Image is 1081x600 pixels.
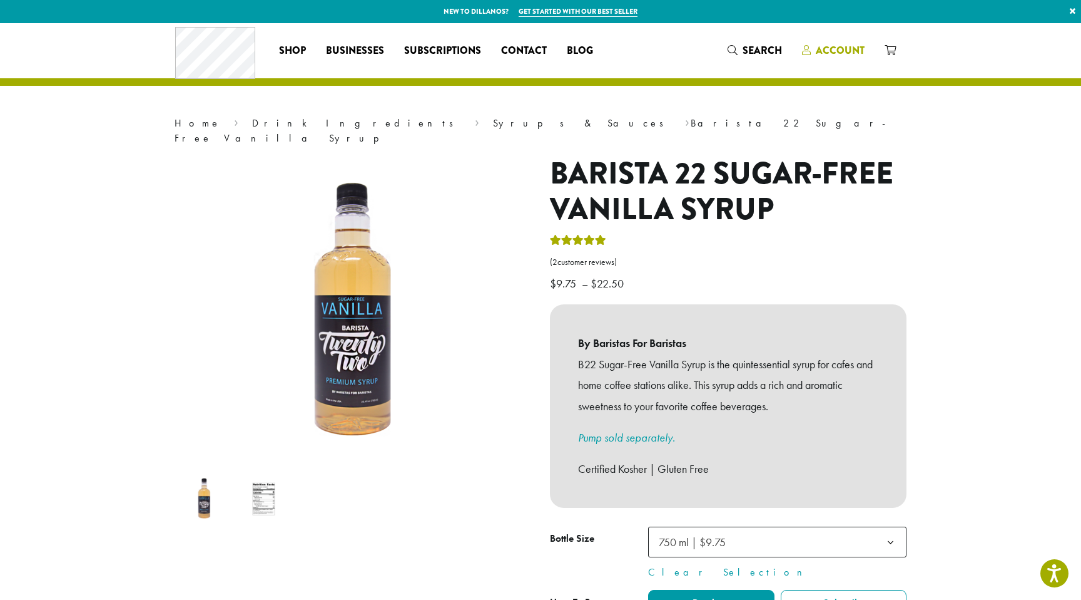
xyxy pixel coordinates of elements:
[269,41,316,61] a: Shop
[279,43,306,59] span: Shop
[550,530,648,548] label: Bottle Size
[648,565,906,580] a: Clear Selection
[175,116,221,130] a: Home
[326,43,384,59] span: Businesses
[578,333,878,354] b: By Baristas For Baristas
[552,257,557,267] span: 2
[685,111,689,131] span: ›
[175,116,906,146] nav: Breadcrumb
[816,43,865,58] span: Account
[252,116,462,130] a: Drink Ingredients
[659,535,726,549] span: 750 ml | $9.75
[743,43,782,58] span: Search
[550,156,906,228] h1: Barista 22 Sugar-Free Vanilla Syrup
[493,116,672,130] a: Syrups & Sauces
[234,111,238,131] span: ›
[648,527,906,557] span: 750 ml | $9.75
[550,276,556,291] span: $
[578,354,878,417] p: B22 Sugar-Free Vanilla Syrup is the quintessential syrup for cafes and home coffee stations alike...
[582,276,588,291] span: –
[578,458,878,480] p: Certified Kosher | Gluten Free
[180,474,229,524] img: Barista 22 Sugar-Free Vanilla Syrup
[239,474,288,524] img: Barista 22 Sugar-Free Vanilla Syrup - Image 2
[567,43,593,59] span: Blog
[501,43,547,59] span: Contact
[578,430,675,445] a: Pump sold separately.
[550,256,906,269] a: (2customer reviews)
[591,276,597,291] span: $
[404,43,481,59] span: Subscriptions
[550,276,579,291] bdi: 9.75
[519,6,637,17] a: Get started with our best seller
[475,111,479,131] span: ›
[550,233,606,252] div: Rated 5.00 out of 5
[718,40,792,61] a: Search
[591,276,627,291] bdi: 22.50
[654,530,738,554] span: 750 ml | $9.75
